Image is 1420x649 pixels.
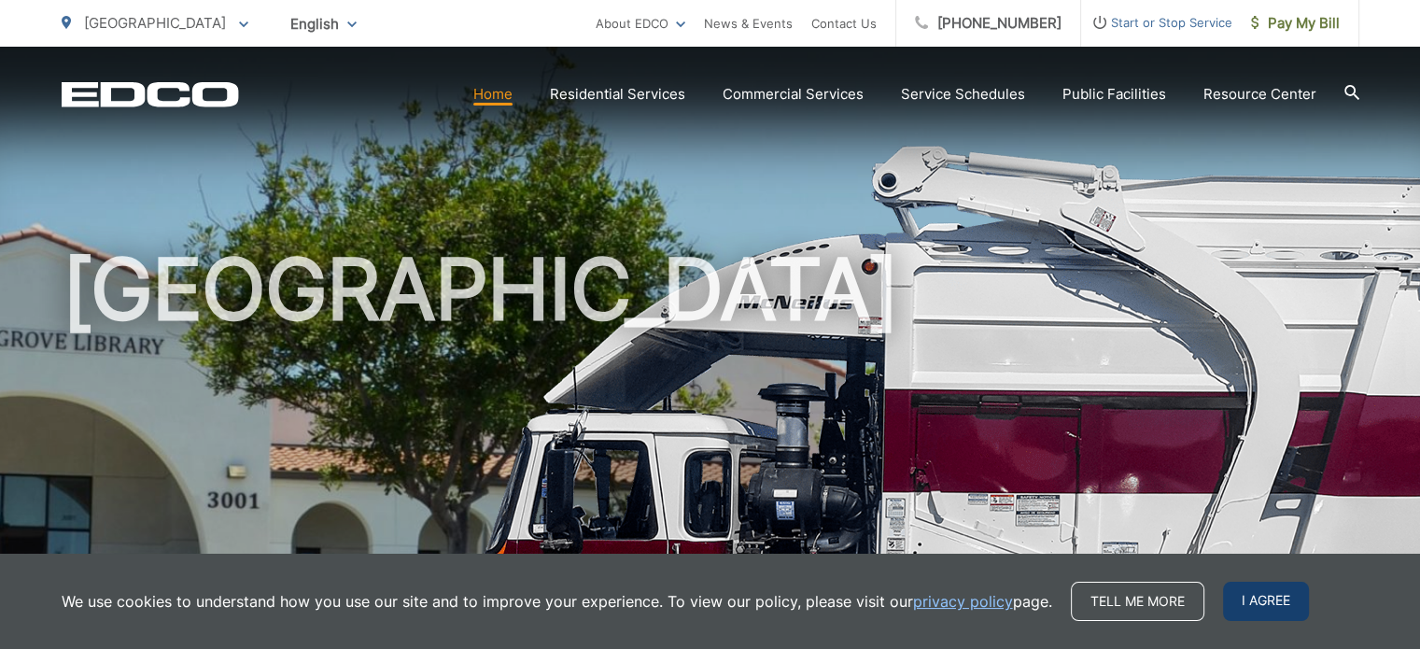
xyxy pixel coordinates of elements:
[723,83,864,106] a: Commercial Services
[1071,582,1204,621] a: Tell me more
[62,81,239,107] a: EDCD logo. Return to the homepage.
[550,83,685,106] a: Residential Services
[704,12,793,35] a: News & Events
[84,14,226,32] span: [GEOGRAPHIC_DATA]
[473,83,513,106] a: Home
[901,83,1025,106] a: Service Schedules
[276,7,371,40] span: English
[1251,12,1340,35] span: Pay My Bill
[596,12,685,35] a: About EDCO
[913,590,1013,613] a: privacy policy
[62,590,1052,613] p: We use cookies to understand how you use our site and to improve your experience. To view our pol...
[811,12,877,35] a: Contact Us
[1203,83,1316,106] a: Resource Center
[1062,83,1166,106] a: Public Facilities
[1223,582,1309,621] span: I agree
